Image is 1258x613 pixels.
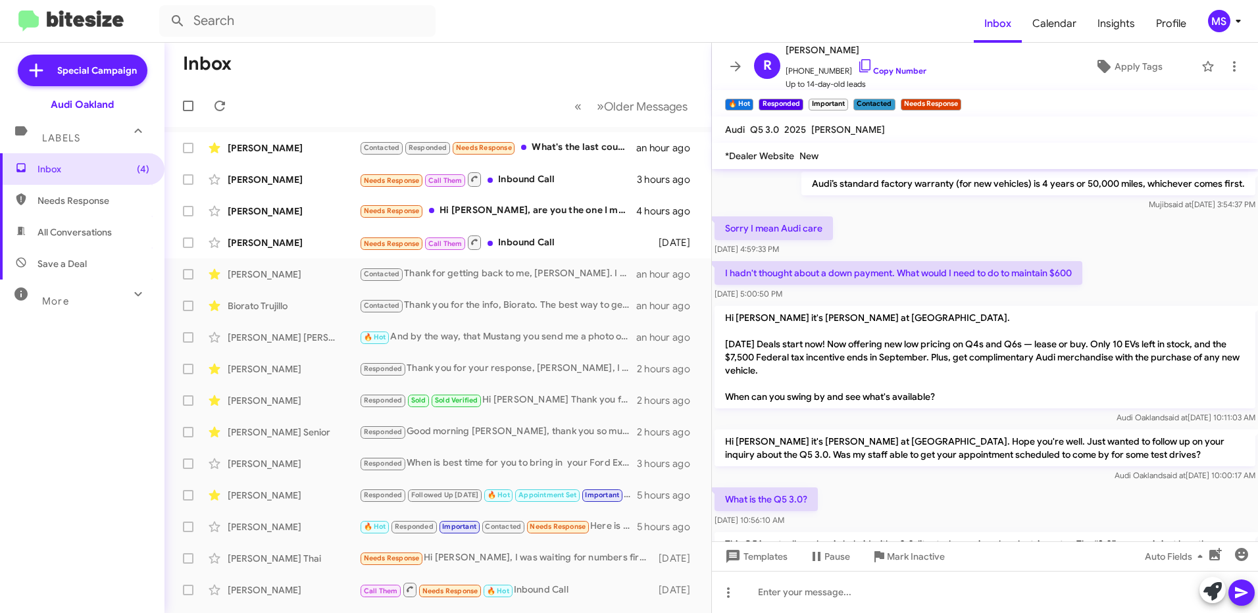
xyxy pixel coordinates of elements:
[228,552,359,565] div: [PERSON_NAME] Thai
[901,99,961,110] small: Needs Response
[637,457,701,470] div: 3 hours ago
[637,394,701,407] div: 2 hours ago
[456,143,512,152] span: Needs Response
[364,239,420,248] span: Needs Response
[364,143,400,152] span: Contacted
[228,426,359,439] div: [PERSON_NAME] Senior
[395,522,434,531] span: Responded
[485,522,521,531] span: Contacted
[585,491,619,499] span: Important
[359,456,637,471] div: When is best time for you to bring in your Ford Explorer, this way we can evaluate it for you and...
[722,545,788,568] span: Templates
[364,333,386,341] span: 🔥 Hot
[636,141,701,155] div: an hour ago
[974,5,1022,43] a: Inbox
[786,42,926,58] span: [PERSON_NAME]
[359,487,637,503] div: Thank you for the information, Oyebola. I’ll take another look and let you know if there’s any po...
[784,124,806,135] span: 2025
[228,489,359,502] div: [PERSON_NAME]
[725,124,745,135] span: Audi
[811,124,885,135] span: [PERSON_NAME]
[228,236,359,249] div: [PERSON_NAME]
[228,141,359,155] div: [PERSON_NAME]
[759,99,803,110] small: Responded
[518,491,576,499] span: Appointment Set
[359,203,636,218] div: Hi [PERSON_NAME], are you the one I met with [DATE] with [PERSON_NAME] and [PERSON_NAME]?
[636,299,701,312] div: an hour ago
[435,396,478,405] span: Sold Verified
[637,520,701,533] div: 5 hours ago
[786,78,926,91] span: Up to 14-day-old leads
[597,98,604,114] span: »
[442,522,476,531] span: Important
[853,99,895,110] small: Contacted
[653,552,701,565] div: [DATE]
[359,298,636,313] div: Thank you for the info, Biorato. The best way to get you the most accurate and highest offer for ...
[637,362,701,376] div: 2 hours ago
[411,396,426,405] span: Sold
[1117,412,1255,422] span: Audi Oakland [DATE] 10:11:03 AM
[763,55,772,76] span: R
[228,268,359,281] div: [PERSON_NAME]
[359,581,653,598] div: Inbound Call
[364,491,403,499] span: Responded
[183,53,232,74] h1: Inbox
[1197,10,1244,32] button: MS
[857,66,926,76] a: Copy Number
[1022,5,1087,43] span: Calendar
[1145,545,1208,568] span: Auto Fields
[750,124,779,135] span: Q5 3.0
[567,93,695,120] nav: Page navigation example
[809,99,848,110] small: Important
[228,457,359,470] div: [PERSON_NAME]
[364,364,403,373] span: Responded
[359,266,636,282] div: Thank for getting back to me, [PERSON_NAME]. I am reaching out because there’s high demand for cl...
[715,244,779,254] span: [DATE] 4:59:33 PM
[1208,10,1230,32] div: MS
[359,551,653,566] div: Hi [PERSON_NAME], I was waiting for numbers first.
[364,207,420,215] span: Needs Response
[637,489,701,502] div: 5 hours ago
[364,428,403,436] span: Responded
[715,306,1255,408] p: Hi [PERSON_NAME] it's [PERSON_NAME] at [GEOGRAPHIC_DATA]. [DATE] Deals start now! Now offering ne...
[861,545,955,568] button: Mark Inactive
[1169,199,1192,209] span: said at
[409,143,447,152] span: Responded
[715,429,1255,466] p: Hi [PERSON_NAME] it's [PERSON_NAME] at [GEOGRAPHIC_DATA]. Hope you're well. Just wanted to follow...
[359,234,653,251] div: Inbound Call
[1061,55,1195,78] button: Apply Tags
[228,583,359,597] div: [PERSON_NAME]
[887,545,945,568] span: Mark Inactive
[38,226,112,239] span: All Conversations
[359,424,637,439] div: Good morning [PERSON_NAME], thank you so much for reaching out. What day works best for you to st...
[38,162,149,176] span: Inbox
[42,295,69,307] span: More
[228,394,359,407] div: [PERSON_NAME]
[159,5,436,37] input: Search
[228,520,359,533] div: [PERSON_NAME]
[1165,412,1188,422] span: said at
[364,396,403,405] span: Responded
[359,140,636,155] div: What's the last couple purchases on your end for a s3?
[51,98,114,111] div: Audi Oakland
[1163,470,1186,480] span: said at
[359,393,637,408] div: Hi [PERSON_NAME] Thank you for reaching out. We’ll be happy to assist with your verification at A...
[715,289,782,299] span: [DATE] 5:00:50 PM
[798,545,861,568] button: Pause
[1134,545,1219,568] button: Auto Fields
[228,173,359,186] div: [PERSON_NAME]
[637,173,701,186] div: 3 hours ago
[228,205,359,218] div: [PERSON_NAME]
[137,162,149,176] span: (4)
[1145,5,1197,43] a: Profile
[799,150,818,162] span: New
[636,331,701,344] div: an hour ago
[637,426,701,439] div: 2 hours ago
[715,487,818,511] p: What is the Q5 3.0?
[715,261,1082,285] p: I hadn't thought about a down payment. What would I need to do to maintain $600
[1149,199,1255,209] span: Mujib [DATE] 3:54:37 PM
[359,519,637,534] div: Here is what I want 1. A green Audi hybrid Or 2. A Audi hybrid with a place for me to rest my pho...
[38,257,87,270] span: Save a Deal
